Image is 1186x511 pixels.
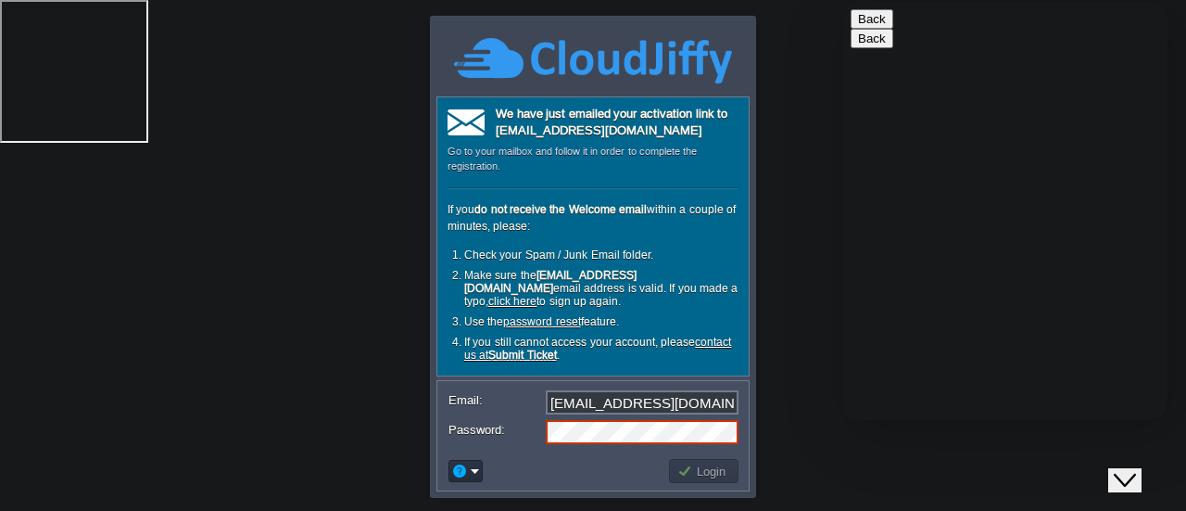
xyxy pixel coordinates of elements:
[488,349,556,362] b: Submit Ticket
[454,35,732,86] img: CloudJiffy
[464,249,738,269] li: Check your Spam / Junk Email folder.
[448,106,738,144] div: We have just emailed your activation link to [EMAIL_ADDRESS][DOMAIN_NAME]
[464,336,738,369] li: If you still cannot access your account, please .
[464,269,637,295] b: [EMAIL_ADDRESS][DOMAIN_NAME]
[464,269,738,315] li: Make sure the email address is valid. If you made a typo, to sign up again.
[448,390,544,410] label: Email:
[503,315,580,328] a: password reset
[448,144,738,173] div: Go to your mailbox and follow it in order to complete the registration.
[843,2,1167,420] iframe: chat widget
[448,420,544,440] label: Password:
[474,203,647,216] b: do not receive the Welcome email
[1108,437,1167,492] iframe: chat widget
[448,201,738,369] div: If you within a couple of minutes, please:
[677,463,731,479] button: Login
[464,315,738,336] li: Use the feature.
[488,295,536,308] a: click here
[464,336,731,362] a: contact us atSubmit Ticket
